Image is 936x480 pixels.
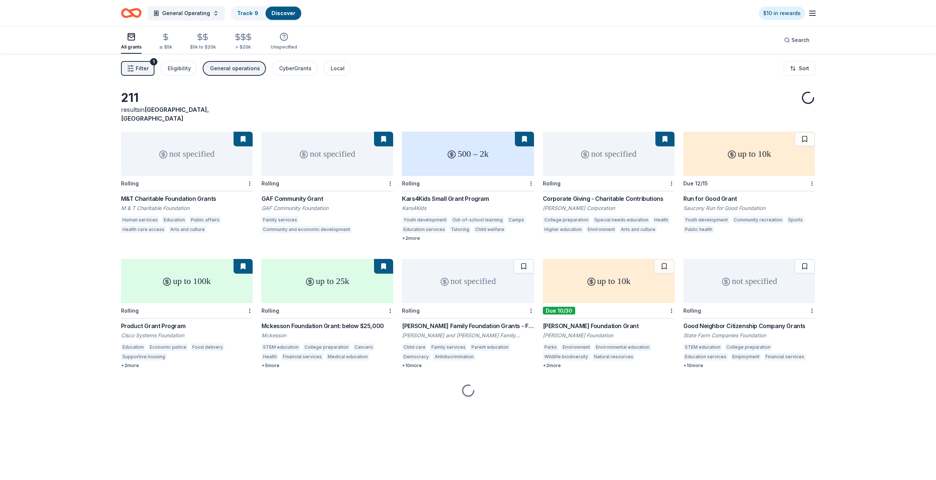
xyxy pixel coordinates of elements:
span: [GEOGRAPHIC_DATA], [GEOGRAPHIC_DATA] [121,106,209,122]
div: Employment [731,353,761,360]
div: Unspecified [271,44,297,50]
button: > $20k [234,30,253,54]
div: Youth development [683,216,729,224]
div: Youth development [402,216,448,224]
div: + 2 more [402,235,534,241]
div: [PERSON_NAME] Corporation [543,205,675,212]
div: Mckesson Foundation Grant: below $25,000 [261,321,393,330]
a: not specifiedRolling[PERSON_NAME] Family Foundation Grants - Family Well-Being[PERSON_NAME] and [... [402,259,534,369]
button: All grants [121,29,142,54]
button: Search [778,33,815,47]
div: Local [331,64,345,73]
div: Parks [543,344,558,351]
span: Search [791,36,809,45]
div: Arts and culture [169,226,206,233]
div: Health [653,216,670,224]
a: not specifiedRollingCorporate Giving - Charitable Contributions[PERSON_NAME] CorporationCollege p... [543,132,675,235]
div: Health [261,353,278,360]
button: Eligibility [160,61,197,76]
div: STEM education [683,344,722,351]
div: Public affairs [189,216,221,224]
div: Rolling [261,180,279,186]
div: M & T Charitable Foundation [121,205,253,212]
div: Natural resources [592,353,635,360]
div: Human services [121,216,159,224]
div: ≤ $5k [159,44,172,50]
a: up to 100kRollingProduct Grant ProgramCisco Systems FoundationEducationEconomic justiceFood deliv... [121,259,253,369]
div: Arts and culture [619,226,657,233]
div: Rolling [121,307,139,314]
div: Child welfare [474,226,506,233]
div: Tutoring [449,226,471,233]
div: up to 10k [683,132,815,176]
div: Environment [586,226,616,233]
div: Rolling [261,307,279,314]
div: Environment [561,344,591,351]
div: Kars4Kids [402,205,534,212]
div: Corporate Giving - Charitable Contributions [543,194,675,203]
button: General operations [203,61,266,76]
span: in [121,106,209,122]
a: $10 in rewards [759,7,805,20]
div: not specified [402,259,534,303]
div: Due 10/30 [543,307,575,314]
div: 500 – 2k [402,132,534,176]
div: + 10 more [683,363,815,369]
div: $5k to $20k [190,44,216,50]
div: Product Grant Program [121,321,253,330]
div: 1 [150,58,157,65]
button: CyberGrants [272,61,317,76]
div: Health care access [121,226,166,233]
a: Track· 9 [237,10,258,16]
div: not specified [121,132,253,176]
a: up to 10kDue 10/30[PERSON_NAME] Foundation Grant[PERSON_NAME] FoundationParksEnvironmentEnvironme... [543,259,675,369]
a: 500 – 2kRollingKars4Kids Small Grant ProgramKars4KidsYouth developmentOut-of-school learningCamps... [402,132,534,241]
div: Medical education [326,353,369,360]
div: up to 100k [121,259,253,303]
div: Education services [683,353,728,360]
button: $5k to $20k [190,30,216,54]
div: Good Neighbor Citizenship Company Grants [683,321,815,330]
div: GAF Community Foundation [261,205,393,212]
div: + 2 more [543,363,675,369]
div: Rolling [402,307,420,314]
span: Sort [799,64,809,73]
div: Cisco Systems Foundation [121,332,253,339]
div: Special needs education [593,216,650,224]
div: Education [162,216,186,224]
button: General Operating [147,6,225,21]
div: up to 25k [261,259,393,303]
div: 211 [121,90,253,105]
div: Rolling [121,180,139,186]
div: Due 12/15 [683,180,708,186]
div: Education [121,344,145,351]
div: Higher education [543,226,583,233]
div: Rolling [402,180,420,186]
button: Filter1 [121,61,154,76]
div: Financial services [281,353,323,360]
div: Family services [430,344,467,351]
div: Antidiscrimination [433,353,475,360]
div: + 10 more [402,363,534,369]
div: Economic justice [148,344,188,351]
div: College preparation [725,344,772,351]
div: Parent education [470,344,510,351]
span: Filter [136,64,149,73]
div: up to 10k [543,259,675,303]
div: Financial services [764,353,806,360]
div: not specified [261,132,393,176]
div: [PERSON_NAME] Foundation Grant [543,321,675,330]
a: up to 10kDue 12/15Run for Good GrantSaucony Run for Good FoundationYouth developmentCommunity rec... [683,132,815,235]
a: up to 25kRollingMckesson Foundation Grant: below $25,000MckessonSTEM educationCollege preparation... [261,259,393,369]
div: Camps [507,216,526,224]
div: [PERSON_NAME] Foundation [543,332,675,339]
div: Mckesson [261,332,393,339]
div: [PERSON_NAME] Family Foundation Grants - Family Well-Being [402,321,534,330]
a: Home [121,4,142,22]
div: Environmental education [594,344,651,351]
div: Saucony Run for Good Foundation [683,205,815,212]
div: Child care [402,344,427,351]
div: Eligibility [168,64,191,73]
div: Out-of-school learning [451,216,504,224]
span: General Operating [162,9,210,18]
